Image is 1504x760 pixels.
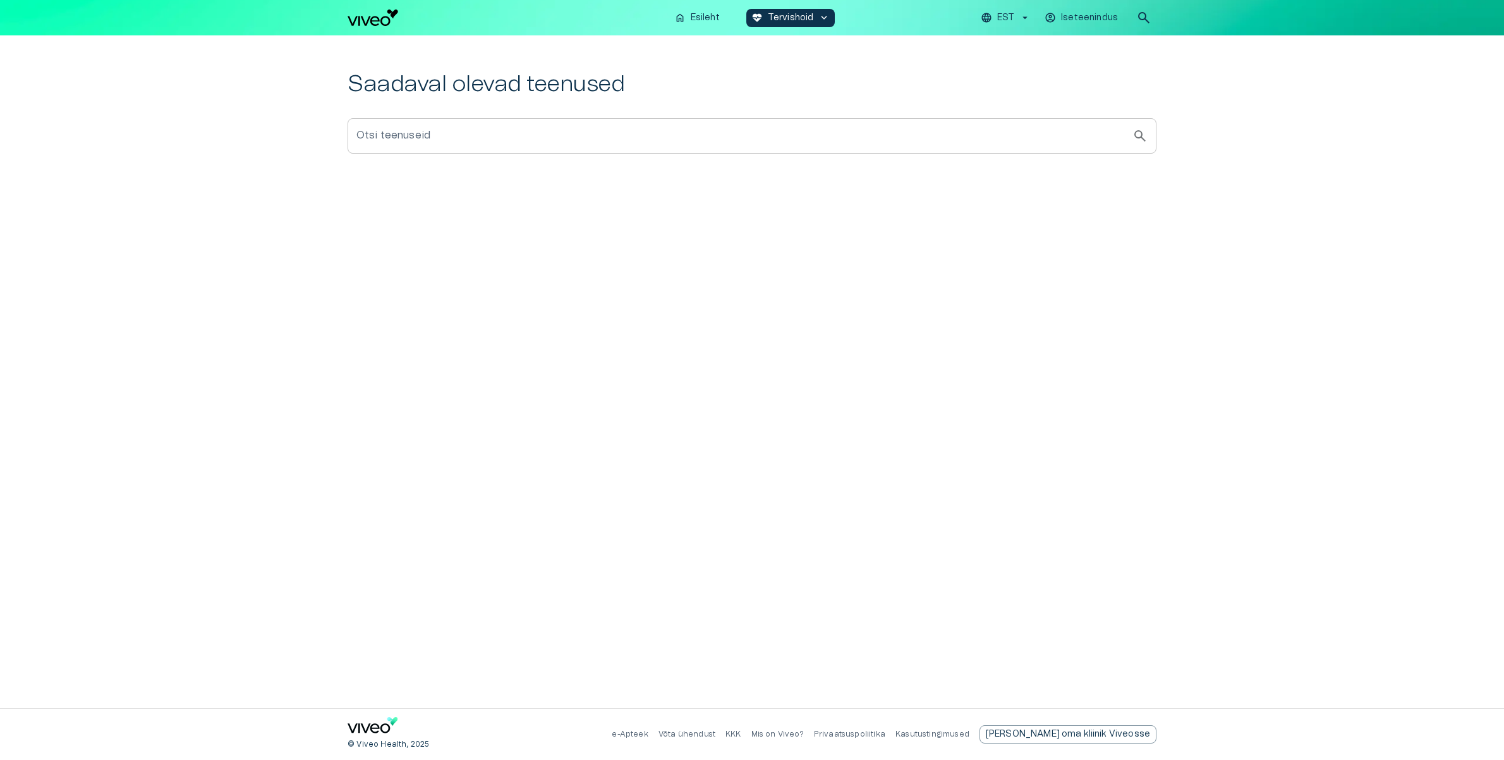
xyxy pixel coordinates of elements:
[986,728,1150,741] p: [PERSON_NAME] oma kliinik Viveosse
[814,730,885,738] a: Privaatsuspoliitika
[895,730,969,738] a: Kasutustingimused
[691,11,720,25] p: Esileht
[1043,9,1121,27] button: Iseteenindus
[348,739,429,750] p: © Viveo Health, 2025
[751,12,763,23] span: ecg_heart
[348,717,398,738] a: Navigate to home page
[725,730,741,738] a: KKK
[1132,128,1148,144] span: search
[979,725,1156,744] a: Send email to partnership request to viveo
[818,12,830,23] span: keyboard_arrow_down
[1131,5,1156,30] button: open search modal
[997,11,1014,25] p: EST
[768,11,814,25] p: Tervishoid
[751,729,804,740] p: Mis on Viveo?
[979,9,1033,27] button: EST
[348,9,664,26] a: Navigate to homepage
[1136,10,1151,25] span: search
[348,71,1156,98] h2: Saadaval olevad teenused
[1061,11,1118,25] p: Iseteenindus
[674,12,686,23] span: home
[979,725,1156,744] div: [PERSON_NAME] oma kliinik Viveosse
[658,729,715,740] p: Võta ühendust
[746,9,835,27] button: ecg_heartTervishoidkeyboard_arrow_down
[612,730,648,738] a: e-Apteek
[348,9,398,26] img: Viveo logo
[669,9,726,27] button: homeEsileht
